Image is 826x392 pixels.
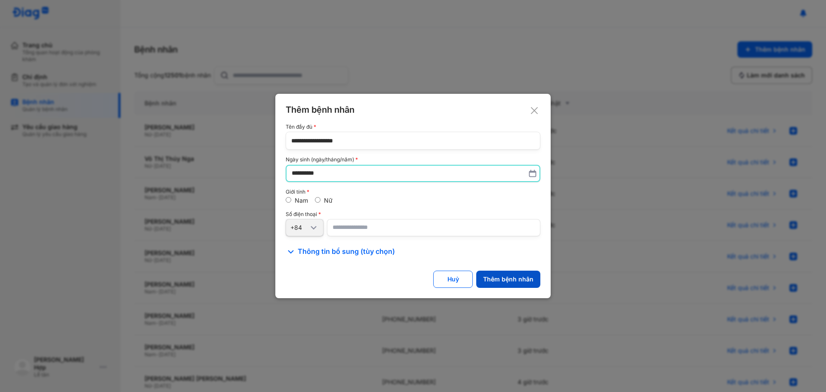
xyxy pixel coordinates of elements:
[290,224,308,231] div: +84
[298,247,395,257] span: Thông tin bổ sung (tùy chọn)
[295,197,308,204] label: Nam
[476,271,540,288] button: Thêm bệnh nhân
[483,275,533,283] div: Thêm bệnh nhân
[286,211,540,217] div: Số điện thoại
[324,197,333,204] label: Nữ
[286,104,540,115] div: Thêm bệnh nhân
[286,157,540,163] div: Ngày sinh (ngày/tháng/năm)
[433,271,473,288] button: Huỷ
[286,124,540,130] div: Tên đầy đủ
[286,189,540,195] div: Giới tính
